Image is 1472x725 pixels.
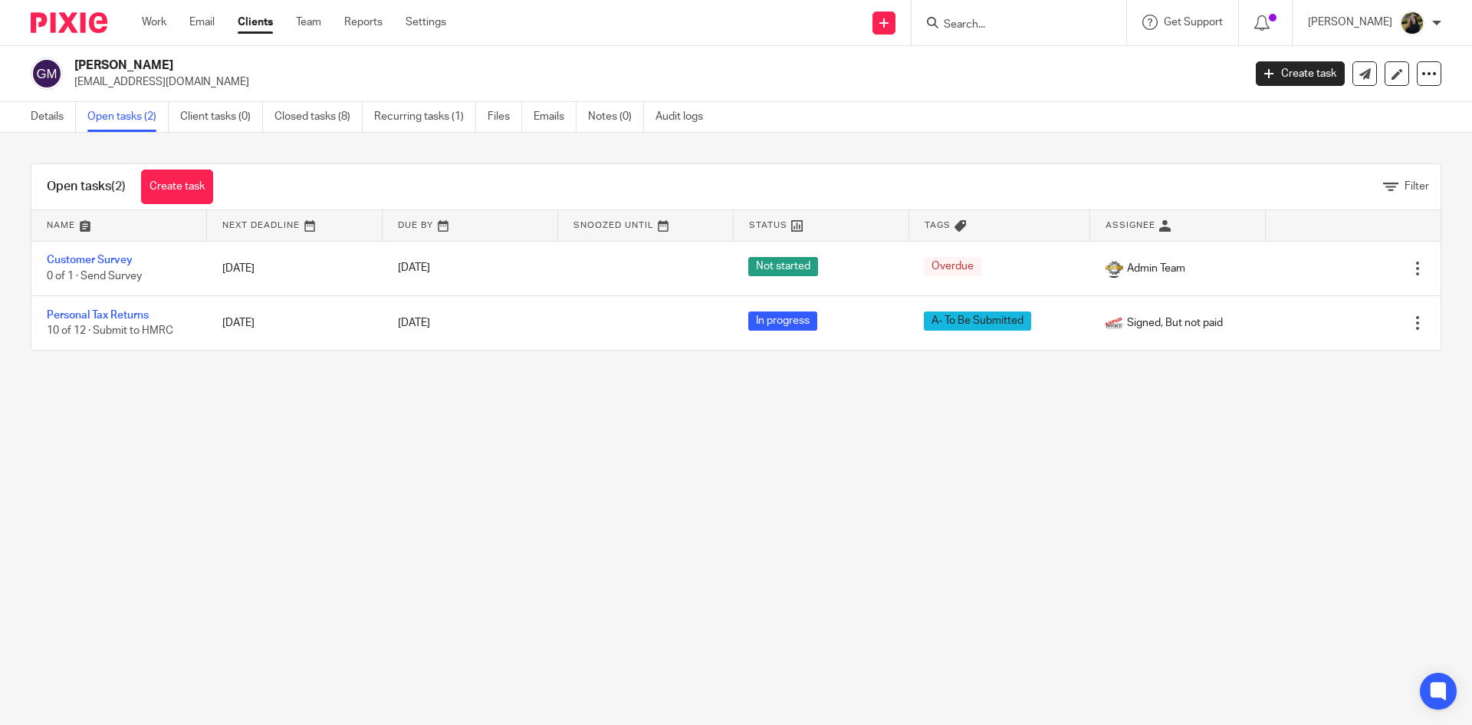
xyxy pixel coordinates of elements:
[31,58,63,90] img: svg%3E
[74,58,1001,74] h2: [PERSON_NAME]
[141,170,213,204] a: Create task
[1405,181,1429,192] span: Filter
[924,257,981,276] span: Overdue
[31,102,76,132] a: Details
[207,295,383,350] td: [DATE]
[47,179,126,195] h1: Open tasks
[180,102,263,132] a: Client tasks (0)
[374,102,476,132] a: Recurring tasks (1)
[1127,315,1223,331] span: Signed, But not paid
[398,263,430,274] span: [DATE]
[573,221,654,229] span: Snoozed Until
[1127,261,1185,276] span: Admin Team
[1105,314,1123,332] img: 1000002145.png
[655,102,715,132] a: Audit logs
[111,180,126,193] span: (2)
[488,102,522,132] a: Files
[238,15,273,30] a: Clients
[296,15,321,30] a: Team
[406,15,446,30] a: Settings
[1256,61,1345,86] a: Create task
[534,102,577,132] a: Emails
[1164,17,1223,28] span: Get Support
[588,102,644,132] a: Notes (0)
[1308,15,1392,30] p: [PERSON_NAME]
[47,310,149,321] a: Personal Tax Returns
[942,18,1080,32] input: Search
[398,318,430,328] span: [DATE]
[74,74,1233,90] p: [EMAIL_ADDRESS][DOMAIN_NAME]
[47,255,133,265] a: Customer Survey
[748,311,817,331] span: In progress
[344,15,383,30] a: Reports
[142,15,166,30] a: Work
[31,12,107,33] img: Pixie
[1400,11,1424,35] img: ACCOUNTING4EVERYTHING-13.jpg
[207,241,383,295] td: [DATE]
[1105,259,1123,278] img: 1000002125.jpg
[47,271,142,282] span: 0 of 1 · Send Survey
[274,102,363,132] a: Closed tasks (8)
[87,102,169,132] a: Open tasks (2)
[925,221,951,229] span: Tags
[189,15,215,30] a: Email
[47,325,173,336] span: 10 of 12 · Submit to HMRC
[924,311,1031,331] span: A- To Be Submitted
[749,221,787,229] span: Status
[748,257,818,276] span: Not started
